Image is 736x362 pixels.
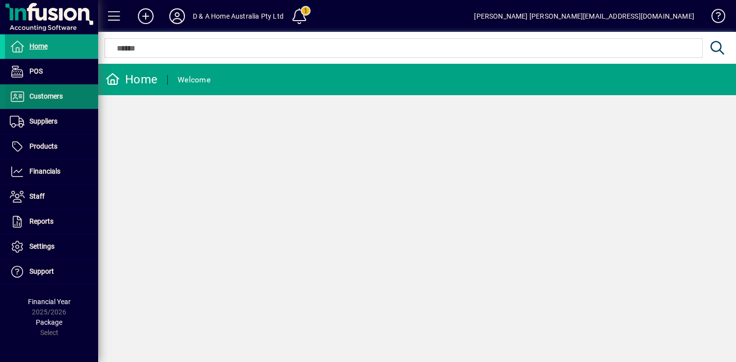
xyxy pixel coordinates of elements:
[178,72,210,88] div: Welcome
[130,7,161,25] button: Add
[29,142,57,150] span: Products
[5,184,98,209] a: Staff
[105,72,158,87] div: Home
[29,242,54,250] span: Settings
[29,217,53,225] span: Reports
[5,259,98,284] a: Support
[704,2,724,34] a: Knowledge Base
[474,8,694,24] div: [PERSON_NAME] [PERSON_NAME][EMAIL_ADDRESS][DOMAIN_NAME]
[161,7,193,25] button: Profile
[5,134,98,159] a: Products
[29,92,63,100] span: Customers
[36,318,62,326] span: Package
[5,109,98,134] a: Suppliers
[29,42,48,50] span: Home
[28,298,71,306] span: Financial Year
[5,209,98,234] a: Reports
[29,192,45,200] span: Staff
[193,8,284,24] div: D & A Home Australia Pty Ltd
[5,84,98,109] a: Customers
[29,267,54,275] span: Support
[5,159,98,184] a: Financials
[5,234,98,259] a: Settings
[29,67,43,75] span: POS
[5,59,98,84] a: POS
[29,167,60,175] span: Financials
[29,117,57,125] span: Suppliers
